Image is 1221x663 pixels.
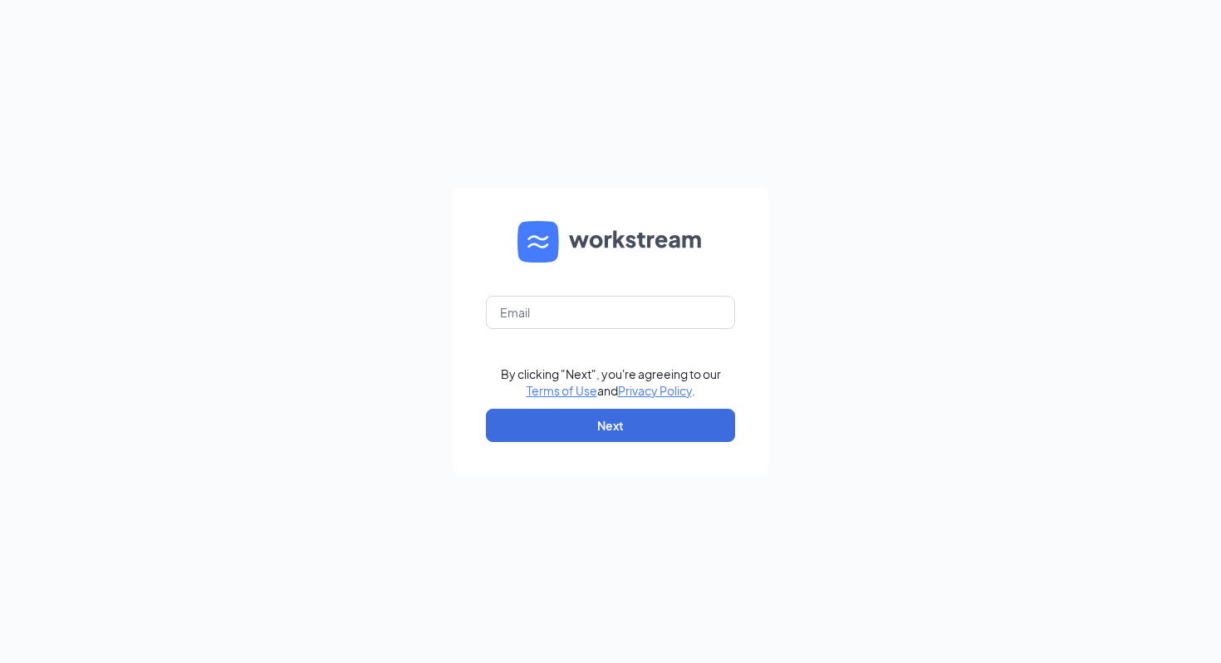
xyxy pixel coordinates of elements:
img: WS logo and Workstream text [517,221,704,263]
div: By clicking "Next", you're agreeing to our and . [501,366,721,399]
button: Next [486,409,735,442]
a: Privacy Policy [618,383,692,398]
input: Email [486,296,735,329]
a: Terms of Use [527,383,597,398]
